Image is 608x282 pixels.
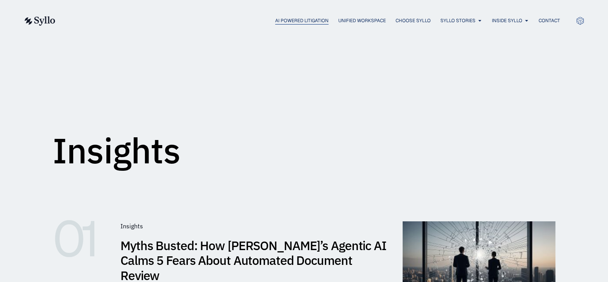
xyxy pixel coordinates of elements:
[53,133,180,168] h1: Insights
[53,221,111,256] h6: 01
[539,17,560,24] a: Contact
[492,17,522,24] a: Inside Syllo
[71,17,560,25] nav: Menu
[338,17,386,24] a: Unified Workspace
[440,17,475,24] a: Syllo Stories
[71,17,560,25] div: Menu Toggle
[275,17,329,24] a: AI Powered Litigation
[396,17,431,24] a: Choose Syllo
[120,222,143,230] span: Insights
[23,16,55,26] img: syllo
